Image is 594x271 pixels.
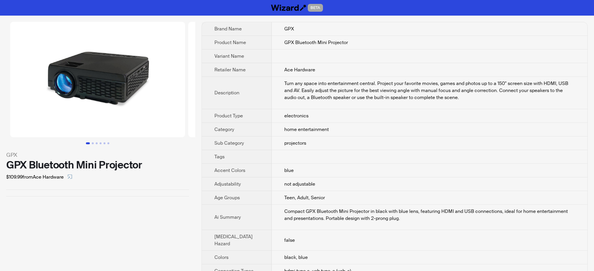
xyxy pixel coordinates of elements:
span: home entertainment [284,126,329,133]
div: $109.99 from Ace Hardware [6,171,189,183]
span: BETA [308,4,323,12]
div: Compact GPX Bluetooth Mini Projector in black with blue lens, featuring HDMI and USB connections,... [284,208,575,222]
span: Sub Category [214,140,244,146]
span: Tags [214,154,225,160]
button: Go to slide 4 [100,142,102,144]
span: Brand Name [214,26,242,32]
div: Turn any space into entertainment central. Project your favorite movies, games and photos up to a... [284,80,575,101]
span: Description [214,90,239,96]
span: select [68,174,72,179]
img: GPX Bluetooth Mini Projector image 1 [10,22,185,137]
div: GPX Bluetooth Mini Projector [6,159,189,171]
span: Accent Colors [214,167,245,174]
span: false [284,237,295,243]
button: Go to slide 5 [103,142,105,144]
button: Go to slide 2 [92,142,94,144]
button: Go to slide 3 [96,142,98,144]
button: Go to slide 6 [107,142,109,144]
span: black, blue [284,254,308,260]
span: Age Groups [214,195,240,201]
button: Go to slide 1 [86,142,90,144]
span: GPX Bluetooth Mini Projector [284,39,348,46]
span: projectors [284,140,306,146]
span: Variant Name [214,53,244,59]
span: Product Type [214,113,243,119]
span: Retailer Name [214,67,246,73]
span: Teen, Adult, Senior [284,195,325,201]
span: Ai Summary [214,214,241,220]
span: Adjustability [214,181,241,187]
span: Product Name [214,39,246,46]
span: not adjustable [284,181,315,187]
img: GPX Bluetooth Mini Projector image 2 [188,22,363,137]
div: GPX [6,151,189,159]
span: Ace Hardware [284,67,315,73]
span: [MEDICAL_DATA] Hazard [214,234,253,247]
span: Category [214,126,234,133]
span: Colors [214,254,228,260]
span: GPX [284,26,294,32]
span: blue [284,167,294,174]
span: electronics [284,113,309,119]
